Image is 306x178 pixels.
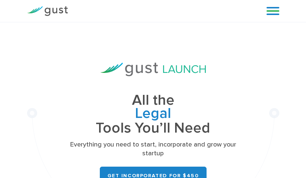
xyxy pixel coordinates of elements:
[27,6,68,16] img: Gust Logo
[65,94,241,135] h1: All the Tools You’ll Need
[65,140,241,158] p: Everything you need to start, incorporate and grow your startup
[65,107,241,122] span: Legal
[101,63,206,76] img: Gust Launch Logo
